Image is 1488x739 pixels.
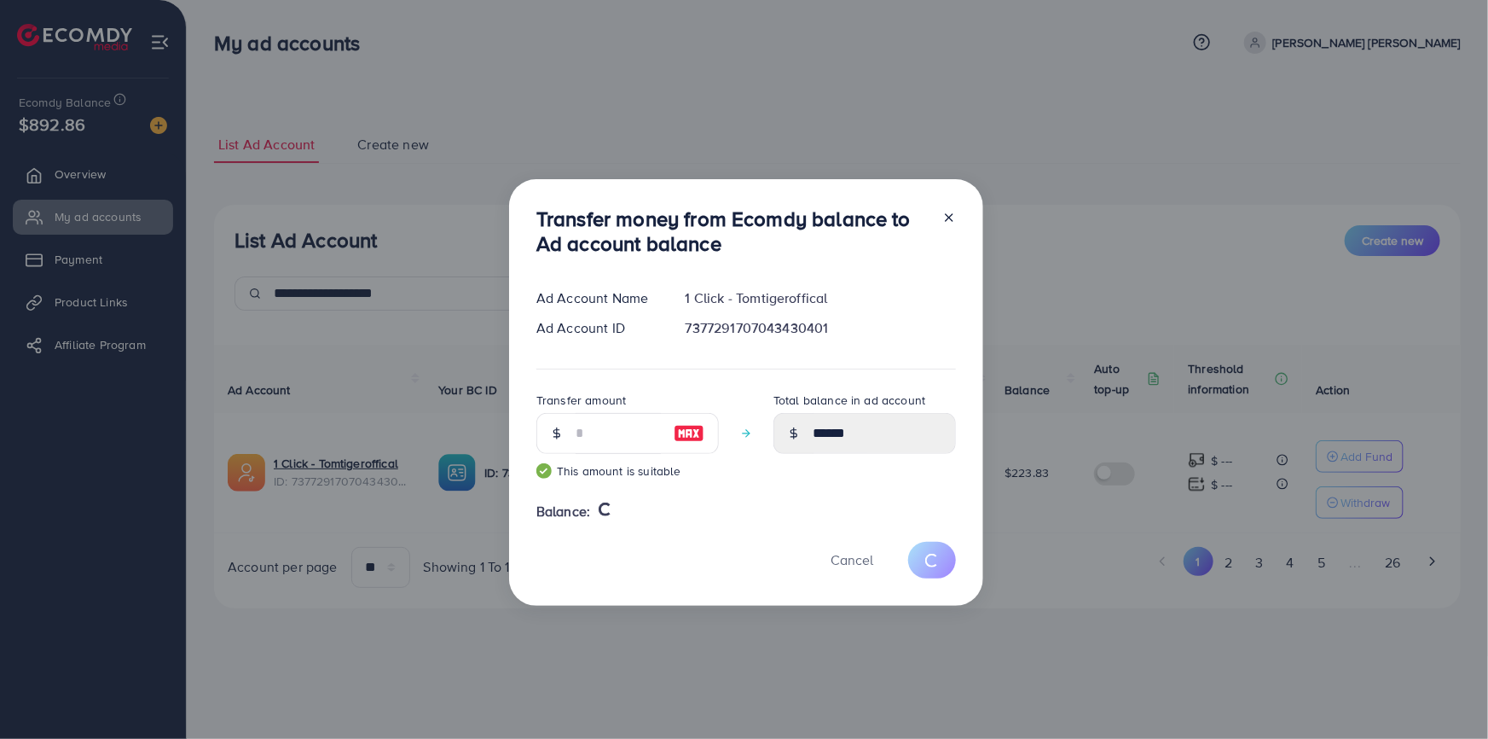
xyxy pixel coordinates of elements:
img: image [674,423,704,444]
h3: Transfer money from Ecomdy balance to Ad account balance [536,207,929,256]
iframe: Chat [1416,662,1475,726]
span: Balance: [536,502,590,521]
label: Total balance in ad account [773,392,925,409]
label: Transfer amount [536,392,626,409]
img: guide [536,463,552,479]
button: Cancel [809,542,895,579]
div: 1 Click - Tomtigeroffical [672,288,970,308]
div: Ad Account Name [523,288,672,308]
small: This amount is suitable [536,463,719,480]
div: 7377291707043430401 [672,318,970,338]
span: Cancel [831,550,873,569]
div: Ad Account ID [523,318,672,338]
